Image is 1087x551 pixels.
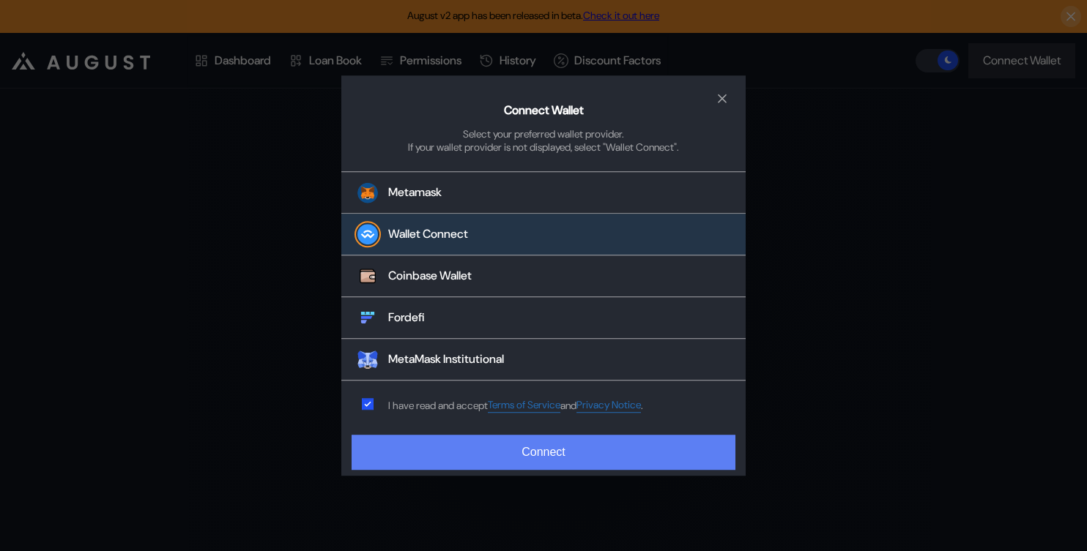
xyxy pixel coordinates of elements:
a: Terms of Service [488,399,560,413]
div: Metamask [388,185,442,200]
button: Connect [352,435,735,470]
a: Privacy Notice [576,399,641,413]
span: and [560,399,576,412]
div: MetaMask Institutional [388,352,504,367]
img: MetaMask Institutional [357,350,378,370]
button: Wallet Connect [341,214,746,256]
div: Coinbase Wallet [388,269,472,284]
button: FordefiFordefi [341,298,746,340]
div: Fordefi [388,310,425,326]
h2: Connect Wallet [504,102,584,118]
button: Coinbase WalletCoinbase Wallet [341,256,746,298]
img: Coinbase Wallet [357,266,378,287]
img: Fordefi [357,308,378,329]
button: close modal [711,87,734,110]
div: Select your preferred wallet provider. [463,127,624,140]
button: Metamask [341,172,746,214]
div: Wallet Connect [388,227,468,242]
div: I have read and accept . [388,399,643,413]
div: If your wallet provider is not displayed, select "Wallet Connect". [408,140,679,154]
button: MetaMask InstitutionalMetaMask Institutional [341,340,746,381]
